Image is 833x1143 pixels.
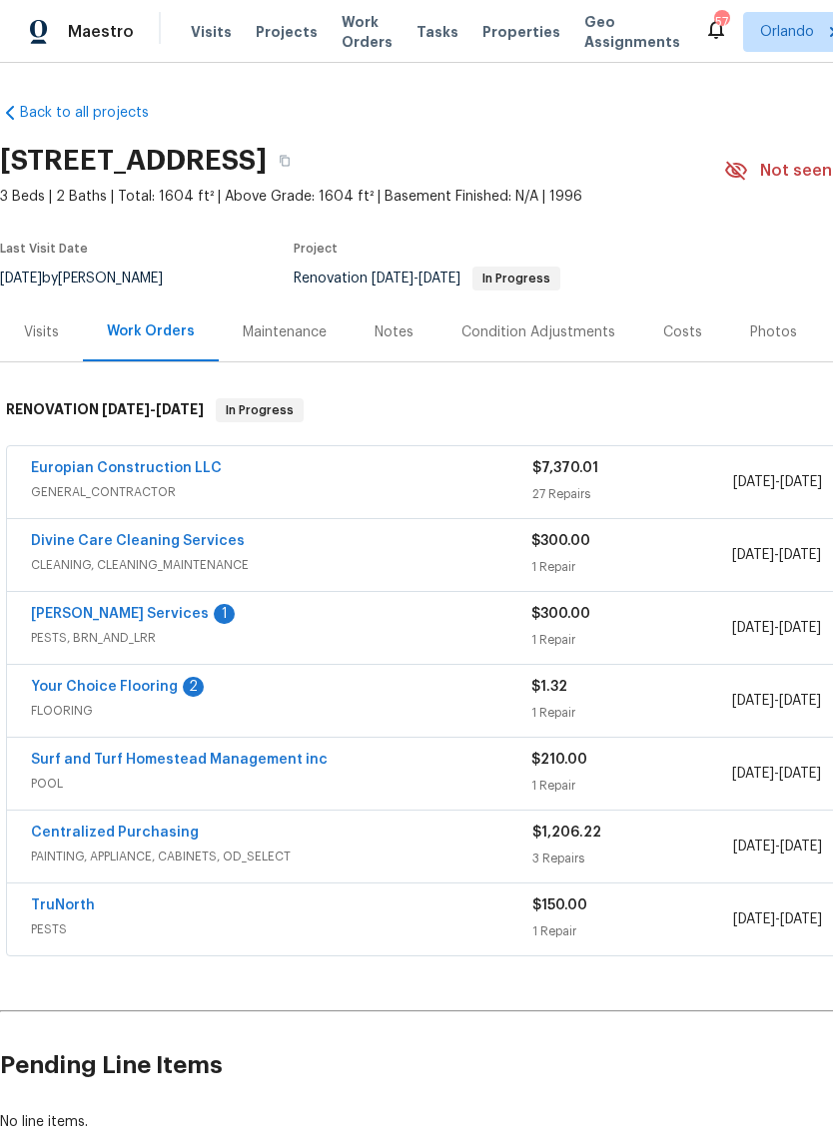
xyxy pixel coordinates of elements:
[780,912,822,926] span: [DATE]
[31,555,531,575] span: CLEANING, CLEANING_MAINTENANCE
[779,621,821,635] span: [DATE]
[732,691,821,711] span: -
[31,753,328,767] a: Surf and Turf Homestead Management inc
[532,921,733,941] div: 1 Repair
[375,322,414,342] div: Notes
[191,22,232,42] span: Visits
[531,776,731,796] div: 1 Repair
[243,322,327,342] div: Maintenance
[531,630,731,650] div: 1 Repair
[584,12,680,52] span: Geo Assignments
[31,461,222,475] a: Europian Construction LLC
[732,545,821,565] span: -
[531,680,567,694] span: $1.32
[532,826,601,840] span: $1,206.22
[342,12,393,52] span: Work Orders
[31,701,531,721] span: FLOORING
[6,398,204,422] h6: RENOVATION
[750,322,797,342] div: Photos
[482,22,560,42] span: Properties
[372,272,460,286] span: -
[733,475,775,489] span: [DATE]
[779,767,821,781] span: [DATE]
[733,840,775,854] span: [DATE]
[531,534,590,548] span: $300.00
[532,849,733,868] div: 3 Repairs
[732,621,774,635] span: [DATE]
[183,677,204,697] div: 2
[156,402,204,416] span: [DATE]
[732,767,774,781] span: [DATE]
[779,694,821,708] span: [DATE]
[267,143,303,179] button: Copy Address
[474,273,558,285] span: In Progress
[418,272,460,286] span: [DATE]
[531,557,731,577] div: 1 Repair
[732,548,774,562] span: [DATE]
[733,837,822,857] span: -
[732,764,821,784] span: -
[102,402,150,416] span: [DATE]
[531,607,590,621] span: $300.00
[732,694,774,708] span: [DATE]
[31,898,95,912] a: TruNorth
[733,912,775,926] span: [DATE]
[780,475,822,489] span: [DATE]
[780,840,822,854] span: [DATE]
[294,272,560,286] span: Renovation
[294,243,338,255] span: Project
[779,548,821,562] span: [DATE]
[532,484,733,504] div: 27 Repairs
[31,534,245,548] a: Divine Care Cleaning Services
[531,703,731,723] div: 1 Repair
[733,472,822,492] span: -
[107,321,195,341] div: Work Orders
[760,22,814,42] span: Orlando
[31,680,178,694] a: Your Choice Flooring
[31,774,531,794] span: POOL
[532,898,587,912] span: $150.00
[714,12,728,32] div: 57
[256,22,318,42] span: Projects
[68,22,134,42] span: Maestro
[733,909,822,929] span: -
[531,753,587,767] span: $210.00
[31,607,209,621] a: [PERSON_NAME] Services
[461,322,615,342] div: Condition Adjustments
[218,400,302,420] span: In Progress
[31,482,532,502] span: GENERAL_CONTRACTOR
[663,322,702,342] div: Costs
[31,628,531,648] span: PESTS, BRN_AND_LRR
[102,402,204,416] span: -
[532,461,598,475] span: $7,370.01
[732,618,821,638] span: -
[24,322,59,342] div: Visits
[416,25,458,39] span: Tasks
[31,919,532,939] span: PESTS
[31,826,199,840] a: Centralized Purchasing
[31,847,532,866] span: PAINTING, APPLIANCE, CABINETS, OD_SELECT
[372,272,414,286] span: [DATE]
[214,604,235,624] div: 1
